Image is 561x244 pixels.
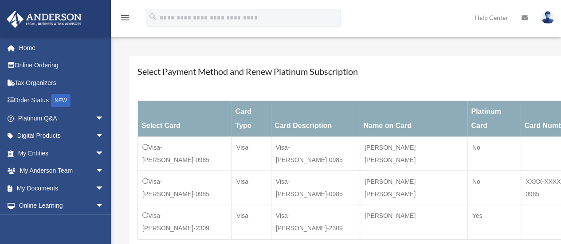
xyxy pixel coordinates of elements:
a: Platinum Q&Aarrow_drop_down [6,109,118,127]
img: Anderson Advisors Platinum Portal [4,11,84,28]
td: Visa-[PERSON_NAME]-0985 [271,137,360,171]
td: No [467,137,521,171]
td: Yes [467,205,521,240]
th: Name on Card [360,101,467,137]
td: Visa-[PERSON_NAME]-0985 [271,171,360,205]
a: Order StatusNEW [6,92,118,110]
td: No [467,171,521,205]
td: Visa [231,171,271,205]
div: NEW [51,94,71,107]
th: Select Card [138,101,232,137]
i: menu [120,12,130,23]
img: User Pic [541,11,554,24]
span: arrow_drop_down [95,127,113,145]
th: Platinum Card [467,101,521,137]
td: Visa [231,205,271,240]
td: [PERSON_NAME] [PERSON_NAME] [360,171,467,205]
th: Card Description [271,101,360,137]
a: Online Learningarrow_drop_down [6,197,118,215]
a: Digital Productsarrow_drop_down [6,127,118,145]
td: Visa [231,137,271,171]
a: My Entitiesarrow_drop_down [6,144,118,162]
a: My Documentsarrow_drop_down [6,179,118,197]
th: Card Type [231,101,271,137]
span: arrow_drop_down [95,144,113,163]
td: Visa-[PERSON_NAME]-2309 [271,205,360,240]
span: arrow_drop_down [95,197,113,215]
a: Home [6,39,118,57]
span: arrow_drop_down [95,179,113,198]
span: arrow_drop_down [95,162,113,180]
a: menu [120,15,130,23]
span: arrow_drop_down [95,109,113,128]
td: Visa-[PERSON_NAME]-0985 [138,137,232,171]
a: My Anderson Teamarrow_drop_down [6,162,118,180]
i: search [148,12,158,22]
a: Tax Organizers [6,74,118,92]
td: [PERSON_NAME] [360,205,467,240]
td: Visa-[PERSON_NAME]-2309 [138,205,232,240]
td: Visa-[PERSON_NAME]-0985 [138,171,232,205]
a: Online Ordering [6,57,118,74]
td: [PERSON_NAME] [PERSON_NAME] [360,137,467,171]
